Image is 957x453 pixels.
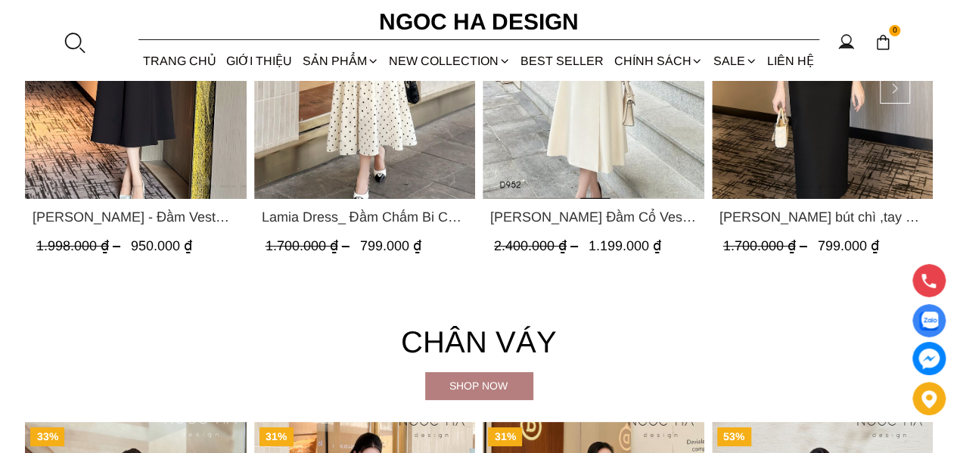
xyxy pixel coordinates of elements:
span: 950.000 ₫ [131,239,192,254]
span: 1.199.000 ₫ [589,239,661,254]
h4: Chân váy [25,318,933,366]
a: BEST SELLER [516,41,609,81]
span: 799.000 ₫ [359,239,421,254]
a: Link to Lamia Dress_ Đầm Chấm Bi Cổ Vest Màu Kem D1003 [261,206,468,228]
span: 2.400.000 ₫ [494,239,582,254]
a: Link to Louisa Dress_ Đầm Cổ Vest Cài Hoa Tùng May Gân Nổi Kèm Đai Màu Bee D952 [490,206,697,228]
span: 799.000 ₫ [817,239,878,254]
a: Shop now [425,372,533,399]
div: Shop now [425,377,533,394]
img: img-CART-ICON-ksit0nf1 [875,34,891,51]
span: [PERSON_NAME] - Đầm Vest Dáng Xòe Kèm Đai D713 [33,206,239,228]
span: 1.700.000 ₫ [722,239,810,254]
a: Display image [912,304,946,337]
a: GIỚI THIỆU [222,41,297,81]
img: Display image [919,312,938,330]
span: 0 [889,25,901,37]
span: 1.998.000 ₫ [36,239,124,254]
div: SẢN PHẨM [297,41,384,81]
a: LIÊN HỆ [762,41,819,81]
a: SALE [708,41,762,81]
span: 1.700.000 ₫ [265,239,353,254]
span: Lamia Dress_ Đầm Chấm Bi Cổ Vest Màu Kem D1003 [261,206,468,228]
a: Link to Alice Dress_Đầm bút chì ,tay nụ hồng ,bồng đầu tay màu đen D727 [719,206,925,228]
a: TRANG CHỦ [138,41,222,81]
span: [PERSON_NAME] Đầm Cổ Vest Cài Hoa Tùng May Gân Nổi Kèm Đai Màu Bee D952 [490,206,697,228]
span: [PERSON_NAME] bút chì ,tay nụ hồng ,bồng đầu tay màu đen D727 [719,206,925,228]
a: Link to Irene Dress - Đầm Vest Dáng Xòe Kèm Đai D713 [33,206,239,228]
div: Chính sách [609,41,708,81]
a: NEW COLLECTION [384,41,515,81]
a: messenger [912,342,946,375]
a: Ngoc Ha Design [365,4,592,40]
